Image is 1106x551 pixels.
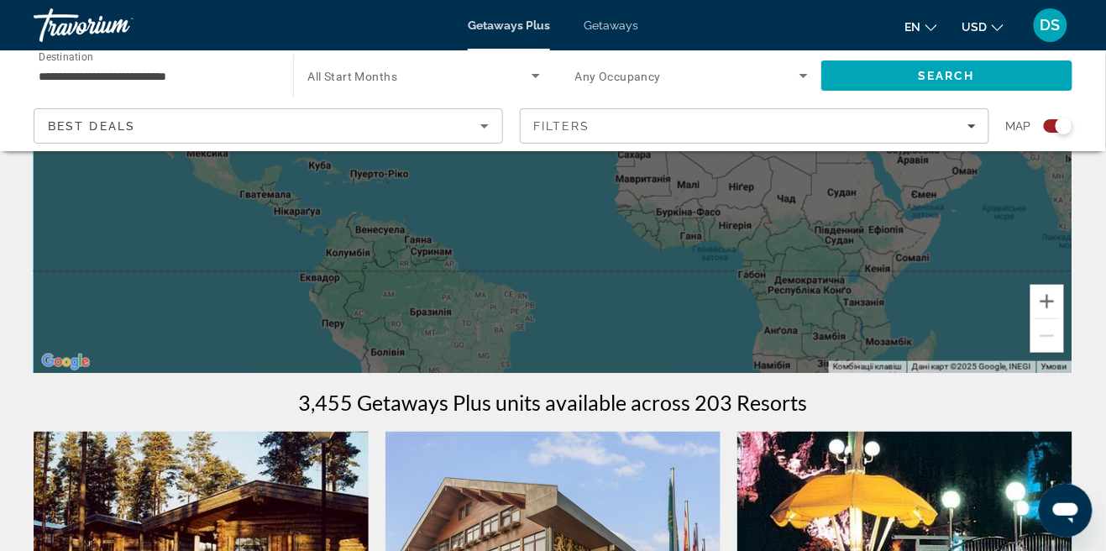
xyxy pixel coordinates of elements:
button: Search [821,60,1072,91]
button: Збільшити [1030,285,1064,318]
button: Change currency [962,14,1004,39]
span: Destination [39,51,93,63]
mat-select: Sort by [48,116,489,136]
img: Google [38,351,93,373]
input: Select destination [39,66,271,87]
a: Getaways Plus [468,18,550,32]
h1: 3,455 Getaways Plus units available across 203 Resorts [299,390,808,415]
span: Best Deals [48,119,135,133]
span: Filters [533,119,590,133]
a: Умови (відкривається в новій вкладці) [1041,362,1067,371]
span: USD [962,20,988,34]
button: User Menu [1029,8,1072,43]
a: Getaways [584,18,638,32]
span: DS [1040,17,1061,34]
span: Map [1006,114,1031,138]
span: Any Occupancy [575,70,662,83]
button: Filters [520,108,989,144]
a: Відкрити цю область на Картах Google (відкриється нове вікно) [38,351,93,373]
button: Комбінації клавіш [833,361,902,373]
span: en [905,20,921,34]
button: Change language [905,14,937,39]
span: Search [919,69,976,82]
button: Зменшити [1030,319,1064,353]
iframe: Кнопка для запуску вікна повідомлень [1039,484,1093,538]
span: Дані карт ©2025 Google, INEGI [912,362,1031,371]
a: Travorium [34,3,202,47]
span: All Start Months [307,70,397,83]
